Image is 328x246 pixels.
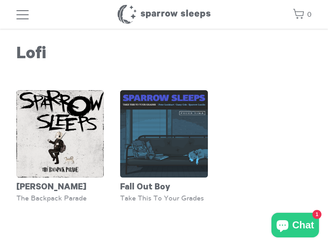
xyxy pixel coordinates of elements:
[293,6,312,24] a: 0
[16,194,104,202] div: The Backpack Parade
[16,90,104,202] a: [PERSON_NAME] The Backpack Parade
[120,90,207,178] img: FallOutBoy-TakeThisToYourGrades_Lofi_-SparrowSleeps-Cover_grande.png
[120,90,207,202] a: Fall Out Boy Take This To Your Grades
[269,213,321,239] inbox-online-store-chat: Shopify online store chat
[16,45,312,66] h1: Lofi
[16,178,104,194] div: [PERSON_NAME]
[120,178,207,194] div: Fall Out Boy
[117,4,211,25] h1: Sparrow Sleeps
[120,194,207,202] div: Take This To Your Grades
[16,90,104,178] img: MyChemicalRomance-TheBackpackParade-Cover-SparrowSleeps_grande.png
